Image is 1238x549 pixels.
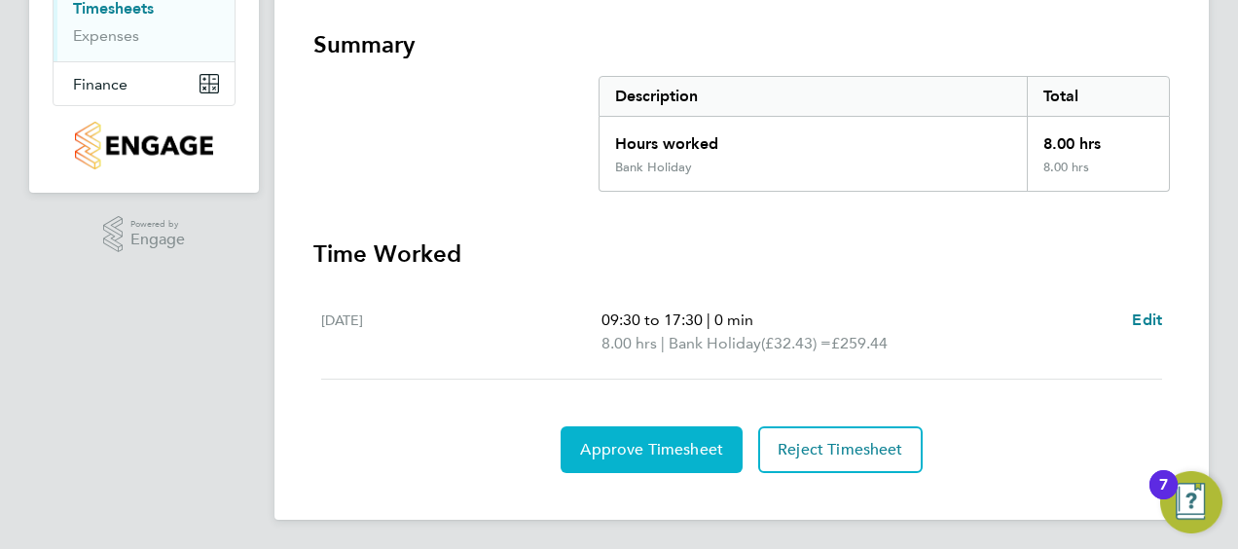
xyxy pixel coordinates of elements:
[669,332,761,355] span: Bank Holiday
[130,232,185,248] span: Engage
[580,440,723,459] span: Approve Timesheet
[75,122,212,169] img: countryside-properties-logo-retina.png
[1132,311,1162,329] span: Edit
[758,426,923,473] button: Reject Timesheet
[600,77,1027,116] div: Description
[714,311,753,329] span: 0 min
[1160,471,1222,533] button: Open Resource Center, 7 new notifications
[130,216,185,233] span: Powered by
[778,440,903,459] span: Reject Timesheet
[561,426,743,473] button: Approve Timesheet
[313,29,1170,473] section: Timesheet
[601,334,657,352] span: 8.00 hrs
[600,117,1027,160] div: Hours worked
[707,311,710,329] span: |
[1132,309,1162,332] a: Edit
[313,238,1170,270] h3: Time Worked
[321,309,601,355] div: [DATE]
[103,216,186,253] a: Powered byEngage
[73,26,139,45] a: Expenses
[601,311,703,329] span: 09:30 to 17:30
[1027,160,1169,191] div: 8.00 hrs
[54,62,235,105] button: Finance
[831,334,888,352] span: £259.44
[761,334,831,352] span: (£32.43) =
[661,334,665,352] span: |
[1027,77,1169,116] div: Total
[615,160,692,175] div: Bank Holiday
[313,29,1170,60] h3: Summary
[1159,485,1168,510] div: 7
[53,122,236,169] a: Go to home page
[73,75,127,93] span: Finance
[1027,117,1169,160] div: 8.00 hrs
[599,76,1170,192] div: Summary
